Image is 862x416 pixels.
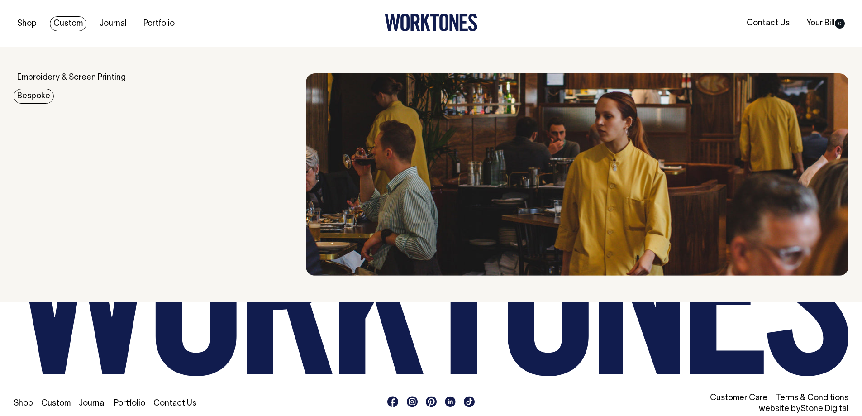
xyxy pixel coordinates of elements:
a: Portfolio [114,400,145,407]
a: Custom [50,16,86,31]
a: Contact Us [153,400,196,407]
a: Portfolio [140,16,178,31]
img: Bespoke [306,73,848,276]
a: Stone Digital [800,405,848,413]
a: Terms & Conditions [776,394,848,402]
a: Shop [14,16,40,31]
a: Contact Us [743,16,793,31]
a: Journal [96,16,130,31]
a: Embroidery & Screen Printing [14,70,129,85]
a: Journal [79,400,106,407]
span: 0 [835,19,845,29]
a: Your Bill0 [803,16,848,31]
a: Bespoke [14,89,54,104]
li: website by [579,404,848,415]
a: Customer Care [710,394,767,402]
a: Shop [14,400,33,407]
a: Custom [41,400,71,407]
